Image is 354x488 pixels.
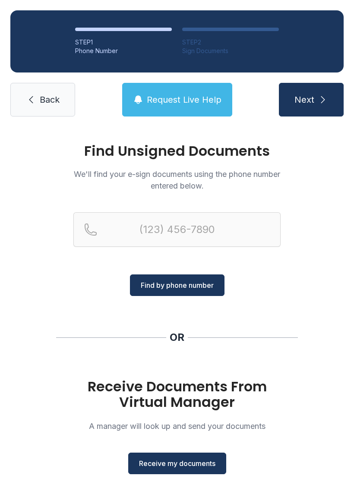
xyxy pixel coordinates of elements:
[73,379,281,410] h1: Receive Documents From Virtual Manager
[73,212,281,247] input: Reservation phone number
[73,420,281,432] p: A manager will look up and send your documents
[73,168,281,192] p: We'll find your e-sign documents using the phone number entered below.
[182,47,279,55] div: Sign Documents
[141,280,214,290] span: Find by phone number
[75,47,172,55] div: Phone Number
[294,94,314,106] span: Next
[147,94,221,106] span: Request Live Help
[75,38,172,47] div: STEP 1
[182,38,279,47] div: STEP 2
[170,331,184,344] div: OR
[40,94,60,106] span: Back
[73,144,281,158] h1: Find Unsigned Documents
[139,458,215,469] span: Receive my documents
